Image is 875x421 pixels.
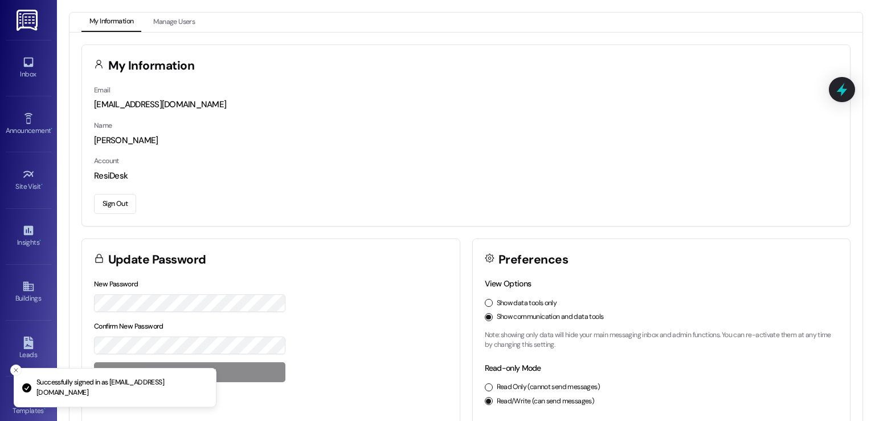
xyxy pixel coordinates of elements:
[497,312,604,322] label: Show communication and data tools
[39,237,41,245] span: •
[94,99,838,111] div: [EMAIL_ADDRESS][DOMAIN_NAME]
[6,333,51,364] a: Leads
[497,396,595,407] label: Read/Write (can send messages)
[36,378,207,398] p: Successfully signed in as [EMAIL_ADDRESS][DOMAIN_NAME]
[44,405,46,413] span: •
[6,52,51,83] a: Inbox
[108,254,206,266] h3: Update Password
[108,60,195,72] h3: My Information
[497,298,557,309] label: Show data tools only
[81,13,141,32] button: My Information
[497,382,600,392] label: Read Only (cannot send messages)
[485,363,541,373] label: Read-only Mode
[94,280,138,289] label: New Password
[41,181,43,189] span: •
[485,330,839,350] p: Note: showing only data will hide your main messaging inbox and admin functions. You can re-activ...
[94,194,136,214] button: Sign Out
[94,156,119,165] label: Account
[6,389,51,420] a: Templates •
[94,322,163,331] label: Confirm New Password
[6,277,51,307] a: Buildings
[6,221,51,252] a: Insights •
[51,125,52,133] span: •
[10,365,22,376] button: Close toast
[17,10,40,31] img: ResiDesk Logo
[94,86,110,95] label: Email
[145,13,203,32] button: Manage Users
[94,170,838,182] div: ResiDesk
[485,278,531,289] label: View Options
[94,135,838,147] div: [PERSON_NAME]
[94,121,112,130] label: Name
[6,165,51,196] a: Site Visit •
[498,254,568,266] h3: Preferences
